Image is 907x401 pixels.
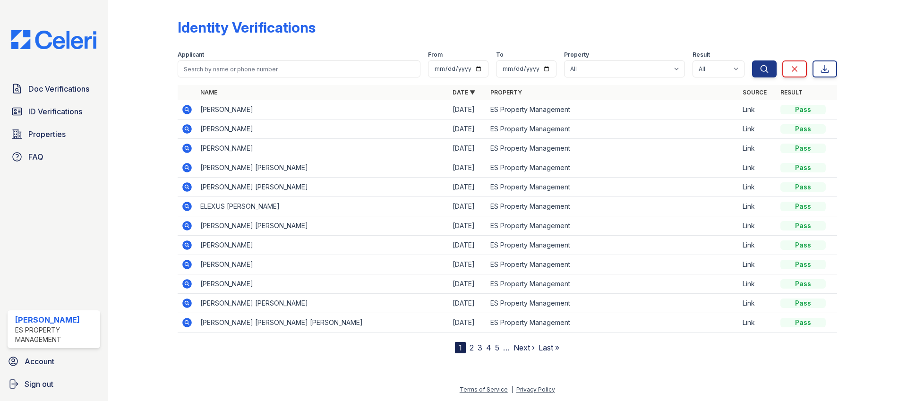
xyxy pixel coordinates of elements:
div: 1 [455,342,466,353]
td: Link [739,178,777,197]
a: Next › [513,343,535,352]
td: ES Property Management [487,178,739,197]
div: Pass [780,260,826,269]
span: Sign out [25,378,53,390]
td: ES Property Management [487,236,739,255]
td: ES Property Management [487,313,739,333]
td: [DATE] [449,274,487,294]
td: Link [739,100,777,119]
td: [DATE] [449,100,487,119]
td: Link [739,236,777,255]
td: ES Property Management [487,216,739,236]
a: 3 [478,343,482,352]
a: 2 [470,343,474,352]
div: | [511,386,513,393]
td: Link [739,216,777,236]
a: Doc Verifications [8,79,100,98]
a: Privacy Policy [516,386,555,393]
div: Pass [780,221,826,230]
span: ID Verifications [28,106,82,117]
a: Account [4,352,104,371]
td: [DATE] [449,119,487,139]
div: Pass [780,240,826,250]
label: To [496,51,504,59]
td: Link [739,313,777,333]
a: Name [200,89,217,96]
td: [DATE] [449,158,487,178]
td: [PERSON_NAME] [197,255,449,274]
td: [PERSON_NAME] [197,139,449,158]
span: Properties [28,128,66,140]
div: Pass [780,202,826,211]
div: Identity Verifications [178,19,316,36]
a: Last » [539,343,559,352]
a: Property [490,89,522,96]
a: ID Verifications [8,102,100,121]
td: Link [739,197,777,216]
a: Sign out [4,375,104,393]
a: Terms of Service [460,386,508,393]
label: Result [693,51,710,59]
span: … [503,342,510,353]
td: [DATE] [449,178,487,197]
a: Date ▼ [453,89,475,96]
a: FAQ [8,147,100,166]
div: Pass [780,144,826,153]
div: [PERSON_NAME] [15,314,96,325]
td: [DATE] [449,197,487,216]
td: Link [739,294,777,313]
div: ES Property Management [15,325,96,344]
div: Pass [780,163,826,172]
td: [DATE] [449,236,487,255]
div: Pass [780,124,826,134]
td: ES Property Management [487,158,739,178]
td: [PERSON_NAME] [197,119,449,139]
td: [PERSON_NAME] [PERSON_NAME] [197,158,449,178]
td: ES Property Management [487,274,739,294]
span: Account [25,356,54,367]
label: Property [564,51,589,59]
div: Pass [780,318,826,327]
a: Result [780,89,803,96]
td: ES Property Management [487,255,739,274]
a: 4 [486,343,491,352]
div: Pass [780,299,826,308]
td: [DATE] [449,294,487,313]
td: [DATE] [449,139,487,158]
input: Search by name or phone number [178,60,420,77]
a: 5 [495,343,499,352]
td: [DATE] [449,313,487,333]
td: [PERSON_NAME] [PERSON_NAME] [197,216,449,236]
td: Link [739,119,777,139]
td: ES Property Management [487,139,739,158]
td: ES Property Management [487,197,739,216]
label: Applicant [178,51,204,59]
td: Link [739,255,777,274]
span: FAQ [28,151,43,162]
a: Properties [8,125,100,144]
a: Source [743,89,767,96]
td: [DATE] [449,255,487,274]
td: [PERSON_NAME] [197,100,449,119]
td: [PERSON_NAME] [PERSON_NAME] [PERSON_NAME] [197,313,449,333]
td: [PERSON_NAME] [PERSON_NAME] [197,294,449,313]
td: [PERSON_NAME] [197,274,449,294]
td: ES Property Management [487,100,739,119]
td: [PERSON_NAME] [197,236,449,255]
td: [DATE] [449,216,487,236]
span: Doc Verifications [28,83,89,94]
td: [PERSON_NAME] [PERSON_NAME] [197,178,449,197]
img: CE_Logo_Blue-a8612792a0a2168367f1c8372b55b34899dd931a85d93a1a3d3e32e68fde9ad4.png [4,30,104,49]
div: Pass [780,182,826,192]
div: Pass [780,105,826,114]
label: From [428,51,443,59]
td: ES Property Management [487,119,739,139]
td: Link [739,274,777,294]
td: Link [739,139,777,158]
td: ES Property Management [487,294,739,313]
td: ELEXUS [PERSON_NAME] [197,197,449,216]
div: Pass [780,279,826,289]
td: Link [739,158,777,178]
